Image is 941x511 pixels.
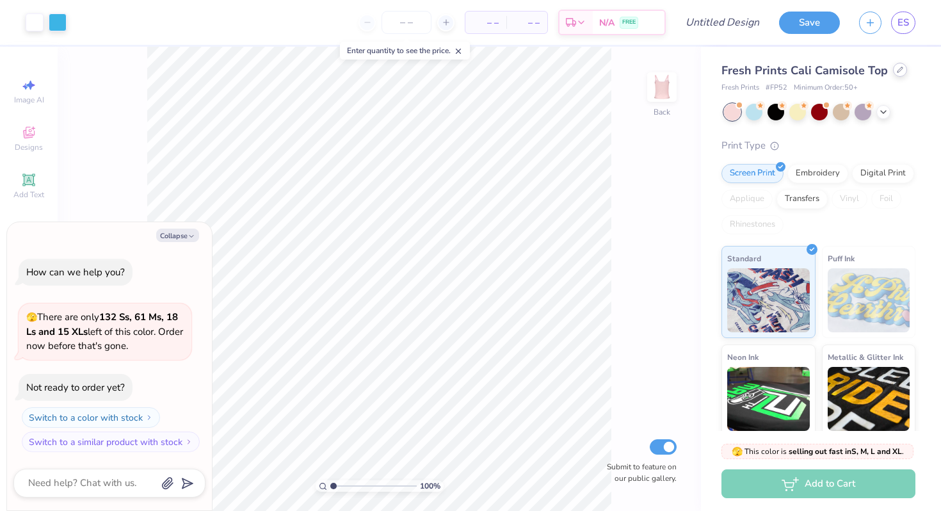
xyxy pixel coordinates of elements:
span: N/A [599,16,615,29]
div: Transfers [776,190,828,209]
span: Fresh Prints [721,83,759,93]
input: – – [382,11,431,34]
img: Switch to a color with stock [145,414,153,421]
span: Add Text [13,190,44,200]
div: Applique [721,190,773,209]
div: Screen Print [721,164,784,183]
span: Metallic & Glitter Ink [828,350,903,364]
span: – – [473,16,499,29]
img: Back [649,74,675,100]
span: Image AI [14,95,44,105]
span: Minimum Order: 50 + [794,83,858,93]
div: Foil [871,190,901,209]
button: Switch to a similar product with stock [22,432,200,452]
span: ES [897,15,909,30]
span: There are only left of this color. Order now before that's gone. [26,311,183,352]
span: Standard [727,252,761,265]
span: Neon Ink [727,350,759,364]
span: 100 % [420,480,440,492]
img: Metallic & Glitter Ink [828,367,910,431]
div: Print Type [721,138,915,153]
input: Untitled Design [675,10,769,35]
span: 🫣 [732,446,743,458]
img: Neon Ink [727,367,810,431]
img: Puff Ink [828,268,910,332]
span: – – [514,16,540,29]
span: Designs [15,142,43,152]
div: Digital Print [852,164,914,183]
div: Enter quantity to see the price. [340,42,470,60]
span: # FP52 [766,83,787,93]
img: Switch to a similar product with stock [185,438,193,446]
label: Submit to feature on our public gallery. [600,461,677,484]
a: ES [891,12,915,34]
img: Standard [727,268,810,332]
strong: selling out fast in S, M, L and XL [789,446,902,457]
div: Not ready to order yet? [26,381,125,394]
button: Switch to a color with stock [22,407,160,428]
span: Fresh Prints Cali Camisole Top [721,63,888,78]
span: 🫣 [26,311,37,323]
span: FREE [622,18,636,27]
span: This color is . [732,446,904,457]
div: Vinyl [832,190,867,209]
div: Back [654,106,670,118]
div: How can we help you? [26,266,125,279]
strong: 132 Ss, 61 Ms, 18 Ls and 15 XLs [26,311,178,338]
div: Embroidery [787,164,848,183]
button: Save [779,12,840,34]
button: Collapse [156,229,199,242]
div: Rhinestones [721,215,784,234]
span: Puff Ink [828,252,855,265]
